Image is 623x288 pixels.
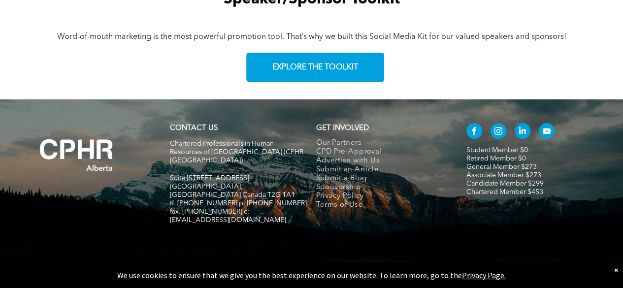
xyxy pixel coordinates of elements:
[316,201,446,210] a: Terms of Use
[466,155,526,162] a: Retired Member $0
[466,189,543,195] a: Chartered Member $453
[20,119,133,191] img: A white background with a few lines on it
[316,139,446,148] a: Our Partners
[316,174,446,183] a: Submit a Blog
[316,192,446,201] a: Privacy Policy
[170,175,249,182] span: Suite [STREET_ADDRESS]
[57,33,566,41] span: Word-of-mouth marketing is the most powerful promotion tool. That’s why we built this Social Medi...
[466,163,537,170] a: General Member $273
[170,200,307,207] span: tf. [PHONE_NUMBER] p. [PHONE_NUMBER]
[170,140,303,164] span: Chartered Professionals in Human Resources of [GEOGRAPHIC_DATA] (CPHR [GEOGRAPHIC_DATA])
[491,123,506,141] a: instagram
[316,165,446,174] a: Submit an Article
[170,183,295,198] span: [GEOGRAPHIC_DATA], [GEOGRAPHIC_DATA] Canada T2G 1A1
[316,148,446,157] a: CPD Pre-Approval
[539,123,555,141] a: youtube
[462,270,506,280] a: Privacy Page.
[466,172,541,179] a: Associate Member $273
[466,180,544,187] a: Candidate Member $299
[246,53,384,82] a: EXPLORE THE TOOLKIT
[466,123,482,141] a: facebook
[316,183,446,192] a: Sponsorship
[466,147,528,154] a: Student Member $0
[515,123,530,141] a: linkedin
[614,265,618,275] div: Dismiss notification
[316,125,368,132] span: GET INVOLVED
[316,157,446,165] a: Advertise with Us
[170,208,286,224] span: fax. [PHONE_NUMBER] e:[EMAIL_ADDRESS][DOMAIN_NAME]
[272,63,358,72] span: EXPLORE THE TOOLKIT
[170,125,218,132] a: CONTACT US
